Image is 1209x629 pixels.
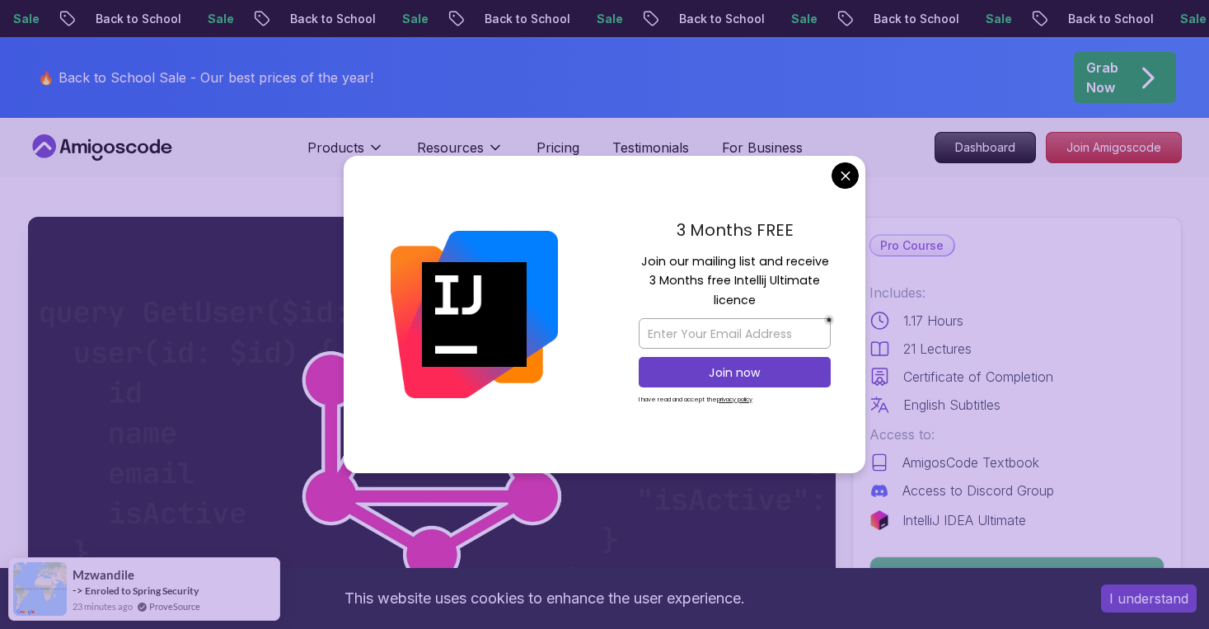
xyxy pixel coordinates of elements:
button: Products [307,138,384,171]
span: 23 minutes ago [73,599,133,613]
button: Resources [417,138,504,171]
p: Sale [177,11,230,27]
p: Pro Course [870,236,954,256]
p: Dashboard [935,133,1035,162]
button: Accept cookies [1101,584,1197,613]
p: AmigosCode Textbook [902,453,1039,472]
p: Resources [417,138,484,157]
p: Sale [955,11,1008,27]
a: Pricing [537,138,579,157]
p: Back to School [1038,11,1150,27]
p: Sale [1150,11,1202,27]
a: Join Amigoscode [1046,132,1182,163]
img: provesource social proof notification image [13,562,67,616]
p: Sale [566,11,619,27]
p: Back to School [649,11,761,27]
p: 1.17 Hours [903,311,963,331]
p: Certificate of Completion [903,367,1053,387]
p: Back to School [65,11,177,27]
a: ProveSource [149,599,200,613]
div: This website uses cookies to enhance the user experience. [12,580,1076,617]
a: For Business [722,138,803,157]
p: English Subtitles [903,395,1000,415]
a: Enroled to Spring Security [85,584,199,598]
p: Access to Discord Group [902,481,1054,500]
p: Access to: [869,425,1164,444]
p: Back to School [454,11,566,27]
p: Sale [761,11,813,27]
p: Products [307,138,364,157]
p: Grab Now [1086,58,1118,97]
p: Back to School [260,11,372,27]
p: 21 Lectures [903,339,972,359]
p: Join Amigoscode [1047,133,1181,162]
span: Mzwandile [73,568,134,582]
p: Back to School [843,11,955,27]
a: Dashboard [935,132,1036,163]
button: Upgrade Now [869,556,1164,594]
p: Upgrade Now [870,557,1164,594]
a: Testimonials [612,138,689,157]
span: -> [73,584,83,597]
img: jetbrains logo [869,510,889,530]
p: 🔥 Back to School Sale - Our best prices of the year! [38,68,373,87]
p: Includes: [869,283,1164,303]
p: Sale [372,11,424,27]
p: IntelliJ IDEA Ultimate [902,510,1026,530]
